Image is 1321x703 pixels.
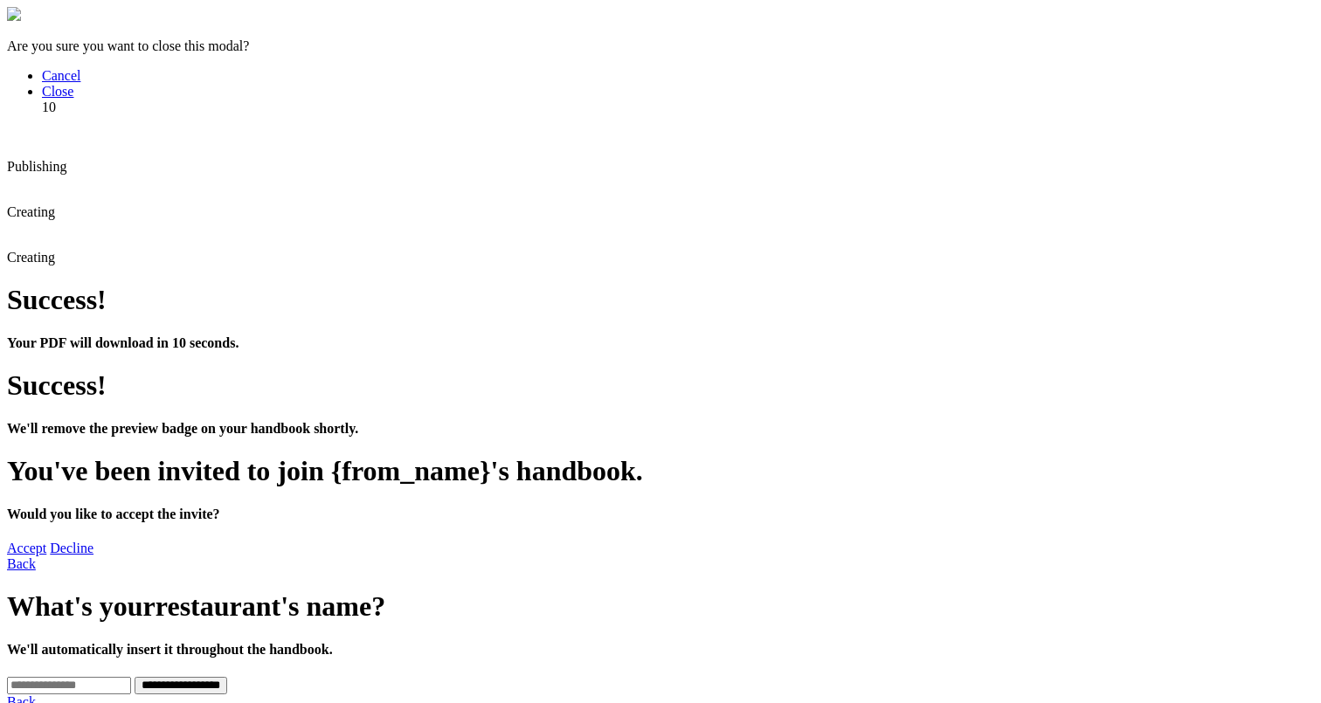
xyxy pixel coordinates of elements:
[7,541,46,555] a: Accept
[7,590,1314,623] h1: What's your 's name?
[7,204,55,219] span: Creating
[7,421,1314,437] h4: We'll remove the preview badge on your handbook shortly.
[7,369,1314,402] h1: Success!
[42,84,73,99] a: Close
[7,556,36,571] a: Back
[42,100,56,114] span: 10
[7,7,21,21] img: close-modal.svg
[7,250,55,265] span: Creating
[7,159,66,174] span: Publishing
[7,642,1314,658] h4: We'll automatically insert it throughout the handbook.
[156,590,280,622] span: restaurant
[7,335,1314,351] h4: Your PDF will download in 10 seconds.
[42,68,80,83] a: Cancel
[7,38,1314,54] p: Are you sure you want to close this modal?
[50,541,93,555] a: Decline
[7,455,1314,487] h1: You've been invited to join {from_name}'s handbook.
[7,284,1314,316] h1: Success!
[7,507,1314,522] h4: Would you like to accept the invite?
